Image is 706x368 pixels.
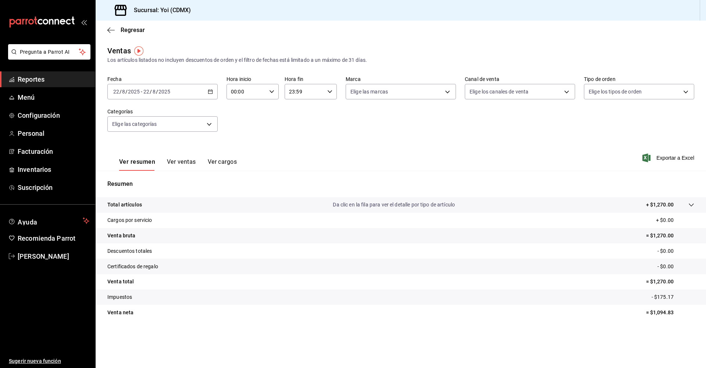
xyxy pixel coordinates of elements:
p: Total artículos [107,201,142,209]
button: Ver ventas [167,158,196,171]
label: Categorías [107,109,218,114]
span: Personal [18,128,89,138]
span: Ayuda [18,216,80,225]
label: Fecha [107,77,218,82]
span: Menú [18,92,89,102]
button: Ver cargos [208,158,237,171]
span: [PERSON_NAME] [18,251,89,261]
img: Tooltip marker [134,46,143,56]
span: / [156,89,158,95]
span: / [150,89,152,95]
button: Exportar a Excel [644,153,694,162]
span: Elige los tipos de orden [589,88,642,95]
span: - [141,89,142,95]
p: Da clic en la fila para ver el detalle por tipo de artículo [333,201,455,209]
div: navigation tabs [119,158,237,171]
input: -- [152,89,156,95]
p: + $0.00 [656,216,694,224]
label: Marca [346,77,456,82]
p: - $0.00 [657,247,694,255]
p: = $1,270.00 [646,278,694,286]
button: Ver resumen [119,158,155,171]
label: Canal de venta [465,77,575,82]
span: Suscripción [18,183,89,192]
p: Cargos por servicio [107,216,152,224]
p: Descuentos totales [107,247,152,255]
span: Inventarios [18,164,89,174]
p: Venta bruta [107,232,135,240]
span: / [120,89,122,95]
button: open_drawer_menu [81,19,87,25]
input: ---- [128,89,140,95]
span: Configuración [18,110,89,120]
p: Venta neta [107,309,133,316]
input: -- [143,89,150,95]
h3: Sucursal: Yoi (CDMX) [128,6,191,15]
span: Pregunta a Parrot AI [20,48,79,56]
p: + $1,270.00 [646,201,674,209]
div: Ventas [107,45,131,56]
span: Facturación [18,146,89,156]
input: -- [122,89,125,95]
a: Pregunta a Parrot AI [5,53,90,61]
span: / [125,89,128,95]
span: Regresar [121,26,145,33]
button: Pregunta a Parrot AI [8,44,90,60]
span: Recomienda Parrot [18,233,89,243]
label: Tipo de orden [584,77,694,82]
p: - $0.00 [657,263,694,270]
p: Venta total [107,278,134,286]
p: = $1,270.00 [646,232,694,240]
input: -- [113,89,120,95]
span: Elige los canales de venta [470,88,528,95]
input: ---- [158,89,171,95]
div: Los artículos listados no incluyen descuentos de orden y el filtro de fechas está limitado a un m... [107,56,694,64]
span: Sugerir nueva función [9,357,89,365]
p: Certificados de regalo [107,263,158,270]
span: Reportes [18,74,89,84]
p: = $1,094.83 [646,309,694,316]
span: Elige las categorías [112,120,157,128]
p: Resumen [107,180,694,188]
label: Hora fin [285,77,337,82]
p: Impuestos [107,293,132,301]
label: Hora inicio [227,77,279,82]
p: - $175.17 [652,293,694,301]
button: Regresar [107,26,145,33]
span: Elige las marcas [350,88,388,95]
